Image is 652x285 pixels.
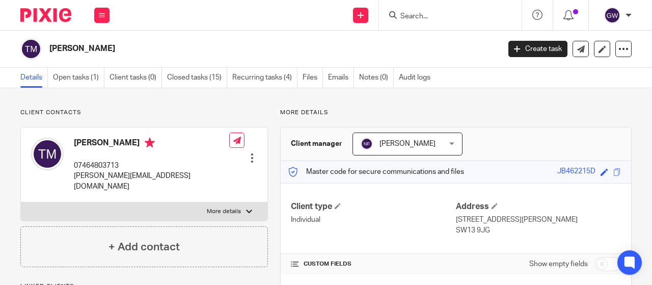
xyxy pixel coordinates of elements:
a: Audit logs [399,68,436,88]
p: Individual [291,215,456,225]
a: Closed tasks (15) [167,68,227,88]
a: Recurring tasks (4) [232,68,297,88]
h4: [PERSON_NAME] [74,138,229,150]
p: SW13 9JG [456,225,621,236]
h3: Client manager [291,139,342,149]
p: [STREET_ADDRESS][PERSON_NAME] [456,215,621,225]
input: Search [399,12,491,21]
h4: Client type [291,201,456,212]
img: svg%3E [604,7,620,23]
h2: [PERSON_NAME] [49,43,404,54]
img: svg%3E [361,138,373,150]
h4: + Add contact [108,239,180,255]
a: Files [303,68,323,88]
img: svg%3E [31,138,64,170]
a: Notes (0) [359,68,394,88]
p: More details [207,208,241,216]
span: [PERSON_NAME] [379,140,436,147]
a: Open tasks (1) [53,68,104,88]
a: Create task [508,41,567,57]
a: Details [20,68,48,88]
div: JB462215D [557,166,595,178]
p: Client contacts [20,109,268,117]
h4: CUSTOM FIELDS [291,260,456,268]
h4: Address [456,201,621,212]
p: [PERSON_NAME][EMAIL_ADDRESS][DOMAIN_NAME] [74,171,229,192]
a: Emails [328,68,354,88]
i: Primary [145,138,155,148]
img: Pixie [20,8,71,22]
p: 07464803713 [74,161,229,171]
a: Client tasks (0) [110,68,162,88]
p: More details [280,109,632,117]
p: Master code for secure communications and files [288,167,464,177]
img: svg%3E [20,38,42,60]
label: Show empty fields [529,259,588,269]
